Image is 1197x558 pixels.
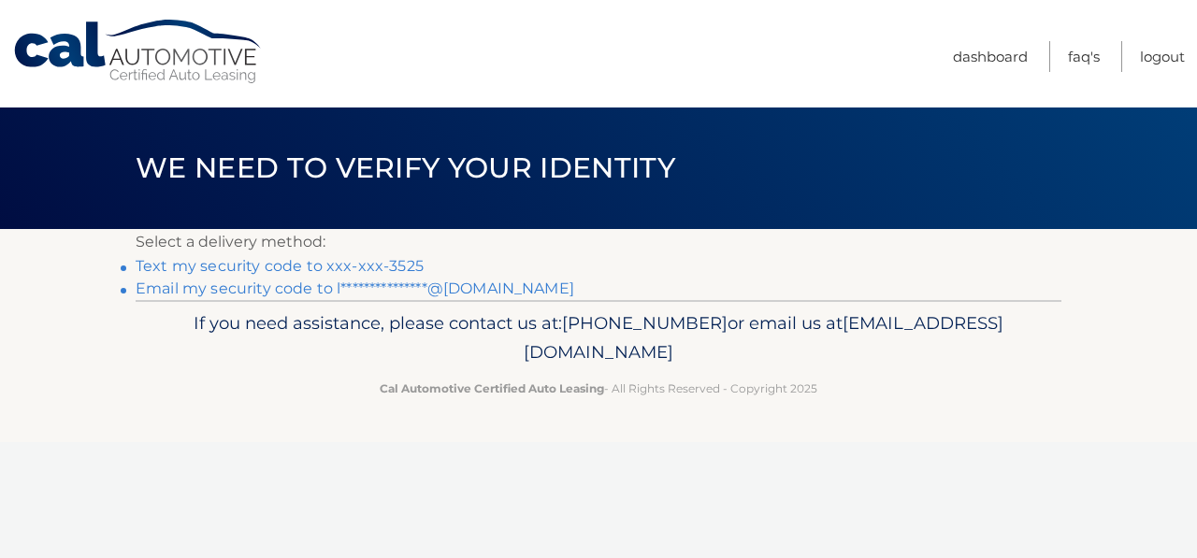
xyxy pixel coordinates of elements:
[380,381,604,395] strong: Cal Automotive Certified Auto Leasing
[1140,41,1185,72] a: Logout
[136,257,424,275] a: Text my security code to xxx-xxx-3525
[136,150,675,185] span: We need to verify your identity
[562,312,728,334] span: [PHONE_NUMBER]
[148,379,1049,398] p: - All Rights Reserved - Copyright 2025
[136,229,1061,255] p: Select a delivery method:
[148,308,1049,368] p: If you need assistance, please contact us at: or email us at
[12,19,265,85] a: Cal Automotive
[953,41,1028,72] a: Dashboard
[1068,41,1100,72] a: FAQ's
